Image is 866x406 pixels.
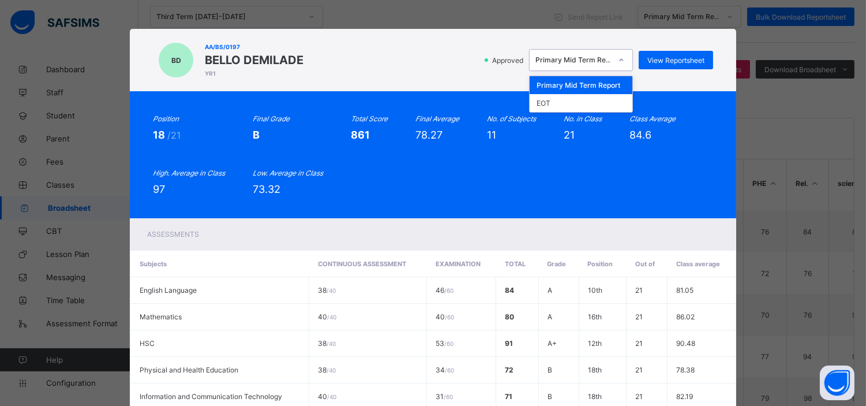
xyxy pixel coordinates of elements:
[445,314,454,321] span: / 60
[635,260,655,268] span: Out of
[327,393,336,400] span: / 40
[676,339,695,348] span: 90.48
[487,114,536,123] i: No. of Subjects
[351,114,388,123] i: Total Score
[415,129,443,141] span: 78.27
[415,114,459,123] i: Final Average
[205,43,303,50] span: AA/BS/0197
[505,286,514,295] span: 84
[629,129,651,141] span: 84.6
[588,366,602,374] span: 18th
[318,312,336,321] span: 40
[153,129,167,141] span: 18
[253,169,323,177] i: Low. Average in Class
[676,312,695,321] span: 86.02
[140,366,238,374] span: Physical and Health Education
[505,339,513,348] span: 91
[647,56,704,65] span: View Reportsheet
[253,129,260,141] span: B
[820,366,854,400] button: Open asap
[351,129,370,141] span: 861
[530,76,632,94] div: Primary Mid Term Report
[635,392,643,401] span: 21
[147,230,199,239] span: Assessments
[445,367,454,374] span: / 60
[153,183,165,195] span: 97
[548,286,552,295] span: A
[505,392,512,401] span: 71
[327,314,336,321] span: / 40
[327,287,336,294] span: / 40
[548,339,557,348] span: A+
[505,260,526,268] span: Total
[676,392,693,401] span: 82.19
[487,129,496,141] span: 11
[318,339,336,348] span: 38
[205,53,303,67] span: BELLO DEMILADE
[564,129,575,141] span: 21
[444,393,453,400] span: / 60
[436,392,453,401] span: 31
[587,260,613,268] span: Position
[444,287,453,294] span: / 60
[548,312,552,321] span: A
[505,366,513,374] span: 72
[205,70,303,77] span: YR1
[140,312,182,321] span: Mathematics
[318,392,336,401] span: 40
[635,339,643,348] span: 21
[676,366,695,374] span: 78.38
[140,392,282,401] span: Information and Communication Technology
[171,56,181,65] span: BD
[564,114,602,123] i: No. in Class
[676,286,693,295] span: 81.05
[436,312,454,321] span: 40
[635,366,643,374] span: 21
[535,56,612,65] div: Primary Mid Term Report
[588,392,602,401] span: 18th
[140,260,167,268] span: Subjects
[318,366,336,374] span: 38
[444,340,453,347] span: / 60
[253,183,280,195] span: 73.32
[547,260,566,268] span: Grade
[548,366,552,374] span: B
[436,286,453,295] span: 46
[153,169,225,177] i: High. Average in Class
[530,94,632,112] div: EOT
[491,56,527,65] span: Approved
[436,260,481,268] span: EXAMINATION
[318,260,406,268] span: CONTINUOUS ASSESSMENT
[629,114,676,123] i: Class Average
[588,286,602,295] span: 10th
[253,114,290,123] i: Final Grade
[588,339,602,348] span: 12th
[153,114,179,123] i: Position
[327,367,336,374] span: / 40
[635,312,643,321] span: 21
[505,312,514,321] span: 80
[140,339,155,348] span: HSC
[676,260,720,268] span: Class average
[635,286,643,295] span: 21
[318,286,336,295] span: 38
[327,340,336,347] span: / 40
[548,392,552,401] span: B
[167,129,181,141] span: /21
[588,312,602,321] span: 16th
[436,366,454,374] span: 34
[436,339,453,348] span: 53
[140,286,197,295] span: English Language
